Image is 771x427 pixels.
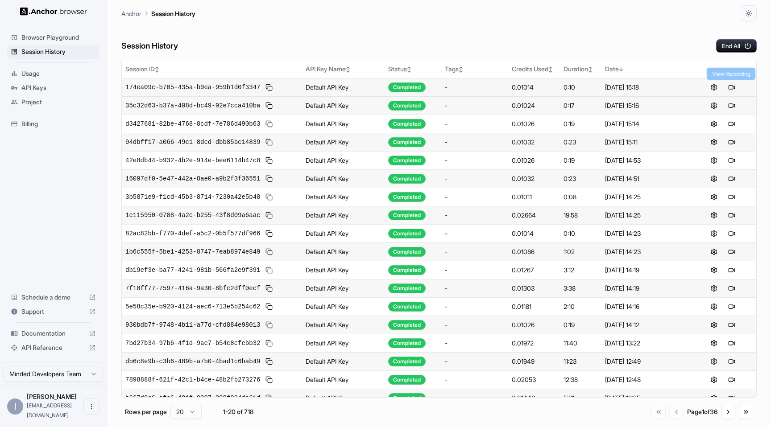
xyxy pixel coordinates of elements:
div: - [445,156,505,165]
div: [DATE] 14:53 [605,156,685,165]
img: Anchor Logo [20,7,87,16]
h6: Session History [121,40,178,53]
span: Billing [21,119,96,128]
div: View Recording [707,68,756,80]
div: - [445,193,505,201]
div: Completed [388,338,426,348]
p: Anchor [121,9,141,18]
div: 0:17 [564,101,598,110]
button: End All [716,39,757,53]
td: Default API Key [302,279,385,297]
span: Documentation [21,329,85,338]
span: db19ef3e-ba77-4241-981b-566fa2e9f391 [125,266,260,275]
div: Browser Playground [7,30,99,45]
div: Status [388,65,438,74]
span: 1e115950-0788-4a2c-b255-43f8d09a6aac [125,211,260,220]
div: 0.01026 [512,156,556,165]
div: Completed [388,101,426,111]
div: 19:58 [564,211,598,220]
div: - [445,266,505,275]
div: - [445,101,505,110]
div: 3:38 [564,284,598,293]
div: - [445,320,505,329]
td: Default API Key [302,206,385,224]
div: 0:08 [564,193,598,201]
div: [DATE] 15:14 [605,119,685,128]
div: Completed [388,137,426,147]
div: 0.02664 [512,211,556,220]
div: I [7,398,23,415]
div: Tags [445,65,505,74]
td: Default API Key [302,242,385,261]
div: Credits Used [512,65,556,74]
div: API Keys [7,81,99,95]
span: ↕ [155,66,159,73]
span: ↕ [407,66,411,73]
div: [DATE] 14:23 [605,247,685,256]
div: - [445,119,505,128]
p: Rows per page [125,407,167,416]
div: - [445,357,505,366]
div: - [445,302,505,311]
span: Schedule a demo [21,293,85,302]
div: - [445,83,505,92]
div: 1-20 of 718 [216,407,261,416]
div: - [445,211,505,220]
div: 0:19 [564,156,598,165]
div: 0.01026 [512,119,556,128]
div: Billing [7,117,99,131]
span: Support [21,307,85,316]
span: 7f18ff77-7597-416a-9a30-8bfc2dff0ecf [125,284,260,293]
div: 0.01024 [512,101,556,110]
div: Page 1 of 36 [687,407,717,416]
td: Default API Key [302,316,385,334]
div: Completed [388,192,426,202]
div: 0.02053 [512,375,556,384]
td: Default API Key [302,96,385,115]
span: b667d0c6-afe6-481f-9297-008f804dc61d [125,394,260,402]
span: 7bd27b34-97b6-4f1d-9ae7-b54c8cfebb32 [125,339,260,348]
span: 82ac82bb-f770-4def-a5c2-0b5f577df966 [125,229,260,238]
td: Default API Key [302,224,385,242]
div: [DATE] 15:16 [605,101,685,110]
div: Completed [388,119,426,129]
div: Schedule a demo [7,290,99,304]
span: 94dbff17-a066-49c1-8dcd-dbb85bc14839 [125,138,260,147]
div: [DATE] 14:51 [605,174,685,183]
div: Completed [388,156,426,165]
div: 12:38 [564,375,598,384]
td: Default API Key [302,78,385,96]
div: [DATE] 14:23 [605,229,685,238]
div: [DATE] 18:25 [605,394,685,402]
span: 3b5871e9-f1cd-45b3-8714-7230a42e5b48 [125,193,260,201]
div: [DATE] 14:25 [605,193,685,201]
div: Completed [388,210,426,220]
span: 5e58c35e-b920-4124-aec6-713e5b254c62 [125,302,260,311]
div: - [445,394,505,402]
div: 2:10 [564,302,598,311]
div: Completed [388,82,426,92]
span: ilan@minded.com [27,402,72,419]
div: 1:02 [564,247,598,256]
div: 3:12 [564,266,598,275]
td: Default API Key [302,370,385,389]
td: Default API Key [302,151,385,169]
div: Completed [388,174,426,184]
div: API Key Name [306,65,381,74]
span: Project [21,98,96,107]
div: [DATE] 14:12 [605,320,685,329]
div: 0:10 [564,83,598,92]
span: 16097df0-5e47-442a-8ae0-a9b2f3f36551 [125,174,260,183]
div: 0.01026 [512,320,556,329]
div: [DATE] 15:11 [605,138,685,147]
div: - [445,229,505,238]
span: Session History [21,47,96,56]
div: 0.01014 [512,229,556,238]
button: Open menu [83,398,99,415]
span: 930bdb7f-9748-4b11-a77d-cfd884e98013 [125,320,260,329]
p: Session History [151,9,195,18]
div: Completed [388,265,426,275]
div: [DATE] 12:48 [605,375,685,384]
span: db6c8e9b-c3b6-489b-a7b0-4bad1c6bab49 [125,357,260,366]
div: 0.01267 [512,266,556,275]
